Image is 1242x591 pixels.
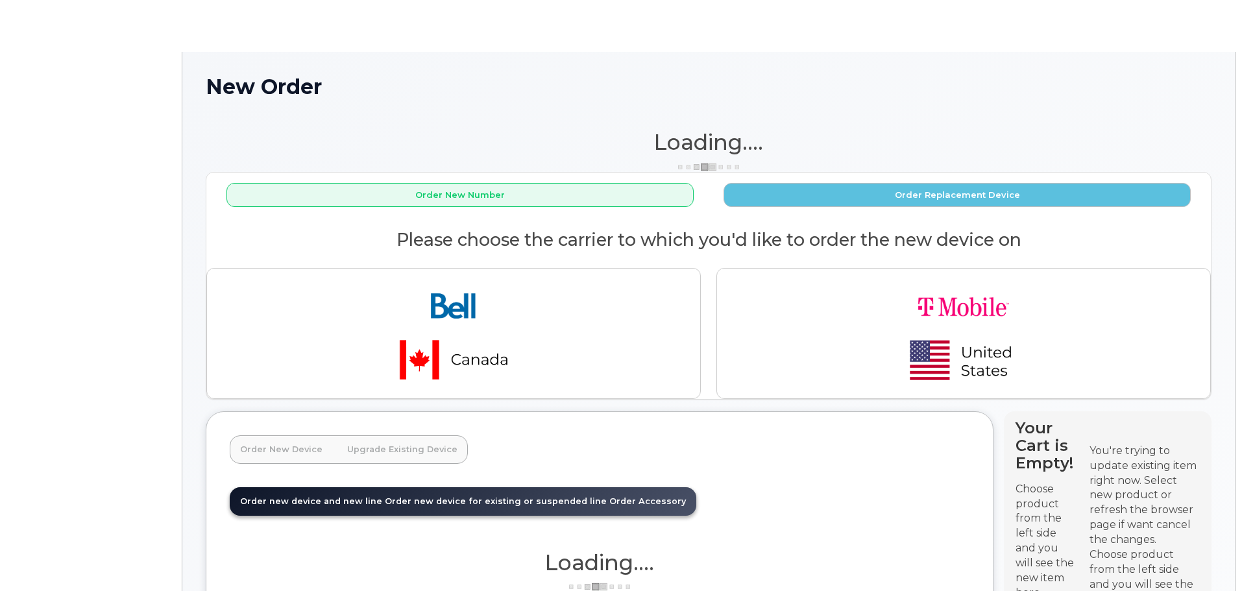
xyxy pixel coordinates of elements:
[240,496,382,506] span: Order new device and new line
[385,496,607,506] span: Order new device for existing or suspended line
[1016,419,1078,472] h4: Your Cart is Empty!
[337,435,468,464] a: Upgrade Existing Device
[873,279,1054,388] img: t-mobile-78392d334a420d5b7f0e63d4fa81f6287a21d394dc80d677554bb55bbab1186f.png
[226,183,694,207] button: Order New Number
[230,435,333,464] a: Order New Device
[206,75,1212,98] h1: New Order
[230,551,969,574] h1: Loading....
[206,230,1211,250] h2: Please choose the carrier to which you'd like to order the new device on
[609,496,686,506] span: Order Accessory
[363,279,544,388] img: bell-18aeeabaf521bd2b78f928a02ee3b89e57356879d39bd386a17a7cccf8069aed.png
[206,130,1212,154] h1: Loading....
[724,183,1191,207] button: Order Replacement Device
[676,162,741,172] img: ajax-loader-3a6953c30dc77f0bf724df975f13086db4f4c1262e45940f03d1251963f1bf2e.gif
[1090,444,1200,548] div: You're trying to update existing item right now. Select new product or refresh the browser page i...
